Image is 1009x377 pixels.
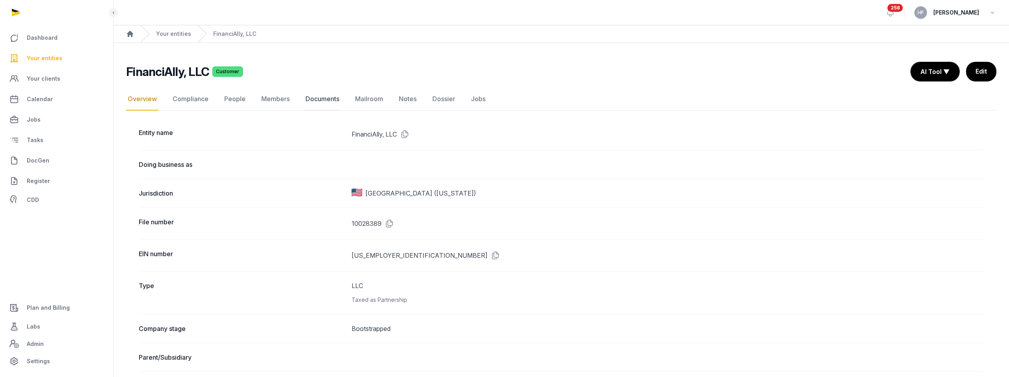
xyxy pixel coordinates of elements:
span: 258 [888,4,903,12]
span: Labs [27,322,40,331]
dt: Doing business as [139,160,345,169]
span: Settings [27,357,50,366]
dt: File number [139,217,345,230]
a: DocGen [6,151,107,170]
span: Jobs [27,115,41,124]
span: [PERSON_NAME] [933,8,979,17]
nav: Breadcrumb [114,25,1009,43]
span: Admin [27,339,44,349]
a: Admin [6,336,107,352]
nav: Tabs [126,88,996,111]
a: Notes [397,88,418,111]
div: Taxed as Partnership [352,295,984,305]
a: Edit [966,62,996,81]
a: Your clients [6,69,107,88]
span: DocGen [27,156,49,165]
dd: LLC [352,281,984,305]
span: [GEOGRAPHIC_DATA] ([US_STATE]) [365,188,476,198]
button: HF [914,6,927,19]
a: Calendar [6,90,107,109]
a: Overview [126,88,158,111]
a: Tasks [6,131,107,150]
span: Customer [212,67,243,77]
dt: Company stage [139,324,345,333]
span: Tasks [27,135,43,145]
span: Dashboard [27,33,58,43]
a: Plan and Billing [6,298,107,317]
span: HF [918,10,924,15]
span: CDD [27,195,39,205]
a: Settings [6,352,107,371]
span: Plan and Billing [27,303,70,312]
dd: FinanciAlly, LLC [352,128,984,140]
a: Compliance [171,88,210,111]
dt: Type [139,281,345,305]
span: Your clients [27,74,60,83]
a: CDD [6,192,107,208]
span: Calendar [27,94,53,104]
span: Your entities [27,54,62,63]
a: Your entities [156,30,191,38]
dd: Bootstrapped [352,324,984,333]
a: Labs [6,317,107,336]
dt: Parent/Subsidiary [139,353,345,362]
dt: Entity name [139,128,345,140]
dd: [US_EMPLOYER_IDENTIFICATION_NUMBER] [352,249,984,262]
span: Register [27,176,50,186]
a: People [223,88,247,111]
a: Dossier [431,88,457,111]
a: Mailroom [354,88,385,111]
dt: Jurisdiction [139,188,345,198]
a: Members [260,88,291,111]
dd: 10028389 [352,217,984,230]
a: Dashboard [6,28,107,47]
a: Documents [304,88,341,111]
a: Register [6,172,107,190]
a: FinanciAlly, LLC [213,30,256,38]
a: Jobs [469,88,487,111]
dt: EIN number [139,249,345,262]
a: Your entities [6,49,107,68]
button: AI Tool ▼ [911,62,959,81]
a: Jobs [6,110,107,129]
h2: FinanciAlly, LLC [126,65,209,79]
